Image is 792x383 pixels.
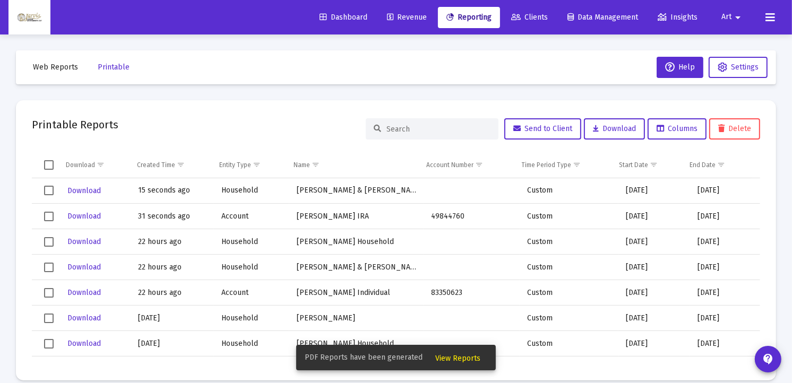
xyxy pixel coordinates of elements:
[44,364,54,374] div: Select row
[294,161,310,169] div: Name
[214,229,289,255] td: Household
[522,161,572,169] div: Time Period Type
[289,204,424,229] td: [PERSON_NAME] IRA
[67,339,101,348] span: Download
[131,280,214,306] td: 22 hours ago
[612,152,683,178] td: Column Start Date
[648,118,707,140] button: Columns
[286,152,419,178] td: Column Name
[312,161,320,169] span: Show filter options for column 'Name'
[67,288,101,297] span: Download
[214,255,289,280] td: Household
[690,280,760,306] td: [DATE]
[289,306,424,331] td: [PERSON_NAME]
[567,13,638,22] span: Data Management
[426,161,474,169] div: Account Number
[219,161,251,169] div: Entity Type
[619,161,648,169] div: Start Date
[177,161,185,169] span: Show filter options for column 'Created Time'
[731,63,759,72] span: Settings
[427,348,489,367] button: View Reports
[511,13,548,22] span: Clients
[386,125,490,134] input: Search
[520,280,618,306] td: Custom
[66,234,102,249] button: Download
[214,280,289,306] td: Account
[131,306,214,331] td: [DATE]
[690,331,760,356] td: [DATE]
[289,280,424,306] td: [PERSON_NAME] Individual
[33,63,78,72] span: Web Reports
[709,57,768,78] button: Settings
[44,263,54,272] div: Select row
[89,57,138,78] button: Printable
[289,229,424,255] td: [PERSON_NAME] Household
[731,7,744,28] mat-icon: arrow_drop_down
[67,212,101,221] span: Download
[305,352,423,363] span: PDF Reports have been generated
[520,204,618,229] td: Custom
[214,178,289,204] td: Household
[424,204,520,229] td: 49844760
[32,116,118,133] h2: Printable Reports
[66,259,102,275] button: Download
[618,204,690,229] td: [DATE]
[32,152,760,364] div: Data grid
[721,13,731,22] span: Art
[446,13,492,22] span: Reporting
[44,186,54,195] div: Select row
[214,306,289,331] td: Household
[618,229,690,255] td: [DATE]
[520,255,618,280] td: Custom
[131,255,214,280] td: 22 hours ago
[573,161,581,169] span: Show filter options for column 'Time Period Type'
[66,336,102,351] button: Download
[44,160,54,170] div: Select all
[289,331,424,356] td: [PERSON_NAME] Household
[130,152,212,178] td: Column Created Time
[419,152,514,178] td: Column Account Number
[320,13,367,22] span: Dashboard
[690,229,760,255] td: [DATE]
[438,7,500,28] a: Reporting
[665,63,695,72] span: Help
[717,161,725,169] span: Show filter options for column 'End Date'
[387,13,427,22] span: Revenue
[762,353,774,365] mat-icon: contact_support
[718,124,751,133] span: Delete
[67,237,101,246] span: Download
[618,280,690,306] td: [DATE]
[593,124,636,133] span: Download
[212,152,286,178] td: Column Entity Type
[66,285,102,300] button: Download
[475,161,483,169] span: Show filter options for column 'Account Number'
[690,161,716,169] div: End Date
[24,57,87,78] button: Web Reports
[690,178,760,204] td: [DATE]
[214,331,289,356] td: Household
[690,255,760,280] td: [DATE]
[682,152,752,178] td: Column End Date
[618,331,690,356] td: [DATE]
[650,161,658,169] span: Show filter options for column 'Start Date'
[58,152,130,178] td: Column Download
[657,57,703,78] button: Help
[378,7,435,28] a: Revenue
[137,161,175,169] div: Created Time
[520,306,618,331] td: Custom
[289,255,424,280] td: [PERSON_NAME] & [PERSON_NAME]
[131,331,214,356] td: [DATE]
[67,186,101,195] span: Download
[67,263,101,272] span: Download
[657,124,698,133] span: Columns
[584,118,645,140] button: Download
[435,354,480,363] span: View Reports
[44,339,54,349] div: Select row
[44,314,54,323] div: Select row
[504,118,581,140] button: Send to Client
[618,356,690,382] td: [DATE]
[690,204,760,229] td: [DATE]
[66,208,102,224] button: Download
[503,7,556,28] a: Clients
[66,183,102,198] button: Download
